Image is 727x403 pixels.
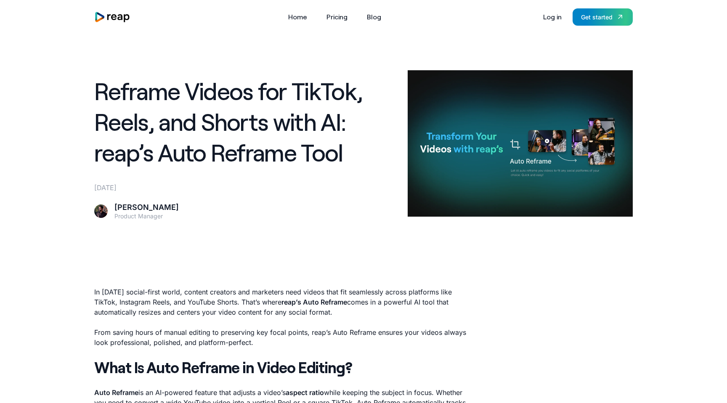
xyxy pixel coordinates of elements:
div: Get started [581,13,613,21]
div: Product Manager [114,212,179,220]
h1: Reframe Videos for TikTok, Reels, and Shorts with AI: reap’s Auto Reframe Tool [94,76,398,167]
img: reap logo [94,11,130,23]
p: In [DATE] social-first world, content creators and marketers need videos that fit seamlessly acro... [94,287,475,317]
strong: reap’s Auto Reframe [281,298,347,306]
strong: What Is Auto Reframe in Video Editing? [94,358,352,376]
strong: aspect ratio [286,388,324,397]
a: home [94,11,130,23]
strong: Auto Reframe [94,388,138,397]
a: Get started [573,8,633,26]
p: From saving hours of manual editing to preserving key focal points, reap’s Auto Reframe ensures y... [94,327,475,347]
a: Log in [539,10,566,24]
a: Pricing [322,10,352,24]
div: [DATE] [94,183,398,193]
a: Home [284,10,311,24]
a: Blog [363,10,385,24]
div: [PERSON_NAME] [114,203,179,212]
